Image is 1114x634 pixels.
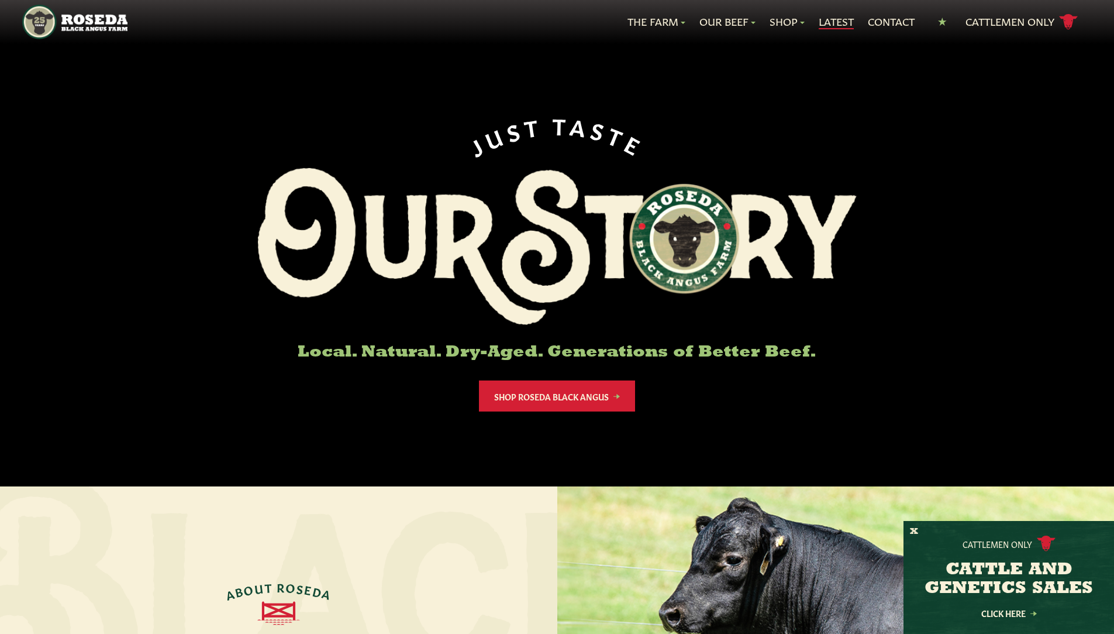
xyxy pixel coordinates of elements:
span: T [264,580,273,594]
span: D [312,584,325,598]
a: Click Here [956,609,1061,617]
a: Shop Roseda Black Angus [479,381,635,412]
span: S [589,116,612,143]
span: T [605,122,631,150]
span: S [296,581,305,595]
button: X [910,526,918,538]
span: E [303,582,314,597]
span: A [224,586,237,601]
span: T [553,112,571,136]
span: U [481,121,509,151]
span: S [503,116,526,143]
span: O [243,582,256,597]
a: Shop [770,14,805,29]
a: Cattlemen Only [965,12,1078,32]
div: JUST TASTE [464,112,650,159]
span: A [320,586,333,601]
a: The Farm [627,14,685,29]
span: O [285,580,297,594]
span: U [254,581,265,595]
a: Our Beef [699,14,756,29]
span: J [465,131,489,159]
span: T [523,113,544,139]
p: Cattlemen Only [963,538,1032,550]
a: Contact [868,14,915,29]
span: B [233,584,245,599]
span: E [622,130,649,159]
h3: CATTLE AND GENETICS SALES [918,561,1099,598]
img: Roseda Black Aangus Farm [258,168,857,325]
div: ABOUT ROSEDA [223,580,333,601]
span: A [569,113,592,139]
span: R [277,580,285,593]
img: cattle-icon.svg [1037,536,1056,551]
a: Latest [819,14,854,29]
img: https://roseda.com/wp-content/uploads/2021/05/roseda-25-header.png [22,5,127,39]
h6: Local. Natural. Dry-Aged. Generations of Better Beef. [258,344,857,362]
